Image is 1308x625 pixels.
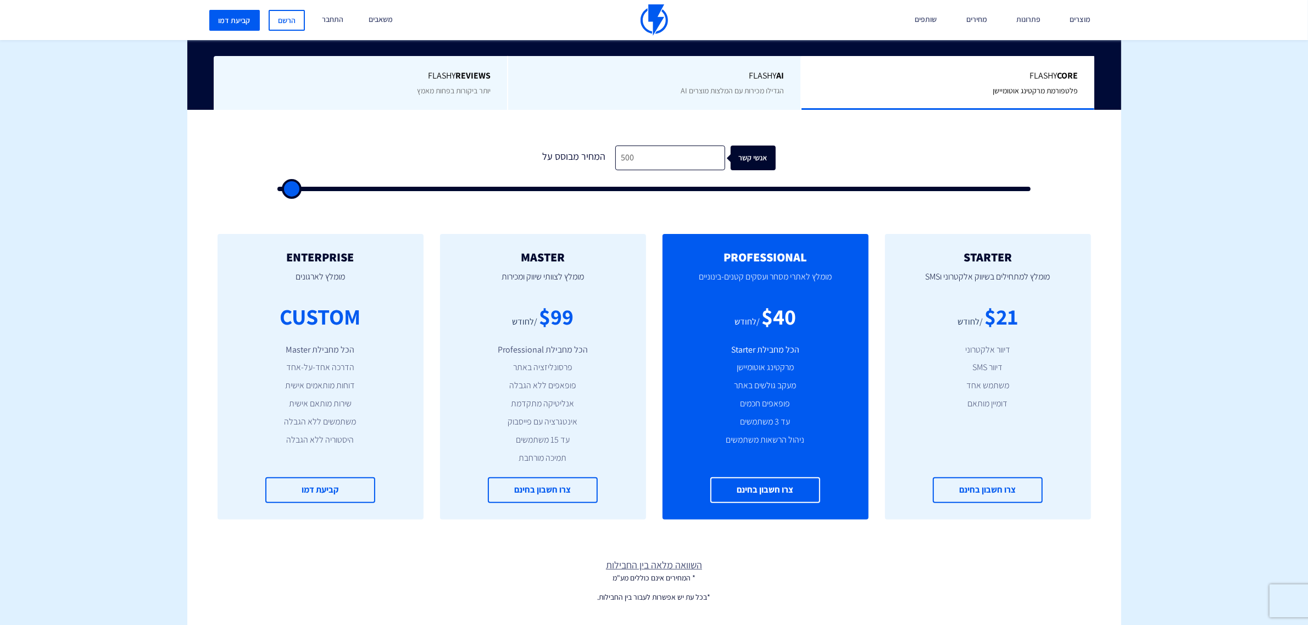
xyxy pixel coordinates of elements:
p: מומלץ לצוותי שיווק ומכירות [457,264,630,301]
li: משתמש אחד [901,380,1075,392]
p: מומלץ לארגונים [234,264,407,301]
b: Core [1057,70,1078,81]
a: השוואה מלאה בין החבילות [187,558,1121,572]
li: דומיין מותאם [901,398,1075,410]
span: יותר ביקורות בפחות מאמץ [417,86,491,96]
li: דוחות מותאמים אישית [234,380,407,392]
div: $99 [539,301,574,332]
a: הרשם [269,10,305,31]
p: *בכל עת יש אפשרות לעבור בין החבילות. [187,591,1121,602]
a: קביעת דמו [209,10,260,31]
li: הדרכה אחד-על-אחד [234,361,407,374]
p: מומלץ למתחילים בשיווק אלקטרוני וSMS [901,264,1075,301]
a: צרו חשבון בחינם [933,477,1043,503]
li: ניהול הרשאות משתמשים [679,434,852,447]
div: $40 [761,301,796,332]
span: Flashy [525,70,784,82]
div: /לחודש [958,316,983,328]
li: אנליטיקה מתקדמת [457,398,630,410]
h2: PROFESSIONAL [679,250,852,264]
a: קביעת דמו [265,477,375,503]
li: משתמשים ללא הגבלה [234,416,407,428]
span: פלטפורמת מרקטינג אוטומיישן [993,86,1078,96]
div: CUSTOM [280,301,361,332]
li: מעקב גולשים באתר [679,380,852,392]
div: /לחודש [512,316,537,328]
div: אנשי קשר [742,146,787,170]
h2: MASTER [457,250,630,264]
li: שירות מותאם אישית [234,398,407,410]
li: פופאפים חכמים [679,398,852,410]
span: הגדילו מכירות עם המלצות מוצרים AI [681,86,784,96]
p: מומלץ לאתרי מסחר ועסקים קטנים-בינוניים [679,264,852,301]
li: דיוור SMS [901,361,1075,374]
li: פופאפים ללא הגבלה [457,380,630,392]
h2: STARTER [901,250,1075,264]
li: הכל מחבילת Professional [457,344,630,356]
span: Flashy [818,70,1078,82]
li: דיוור אלקטרוני [901,344,1075,356]
div: המחיר מבוסס על [533,146,615,170]
b: AI [776,70,784,81]
span: Flashy [230,70,491,82]
li: הכל מחבילת Master [234,344,407,356]
div: /לחודש [734,316,760,328]
p: * המחירים אינם כוללים מע"מ [187,572,1121,583]
div: $21 [984,301,1018,332]
a: צרו חשבון בחינם [488,477,598,503]
li: היסטוריה ללא הגבלה [234,434,407,447]
a: צרו חשבון בחינם [710,477,820,503]
li: אינטגרציה עם פייסבוק [457,416,630,428]
li: עד 3 משתמשים [679,416,852,428]
li: פרסונליזציה באתר [457,361,630,374]
li: עד 15 משתמשים [457,434,630,447]
li: הכל מחבילת Starter [679,344,852,356]
li: מרקטינג אוטומיישן [679,361,852,374]
h2: ENTERPRISE [234,250,407,264]
b: REVIEWS [455,70,491,81]
li: תמיכה מורחבת [457,452,630,465]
